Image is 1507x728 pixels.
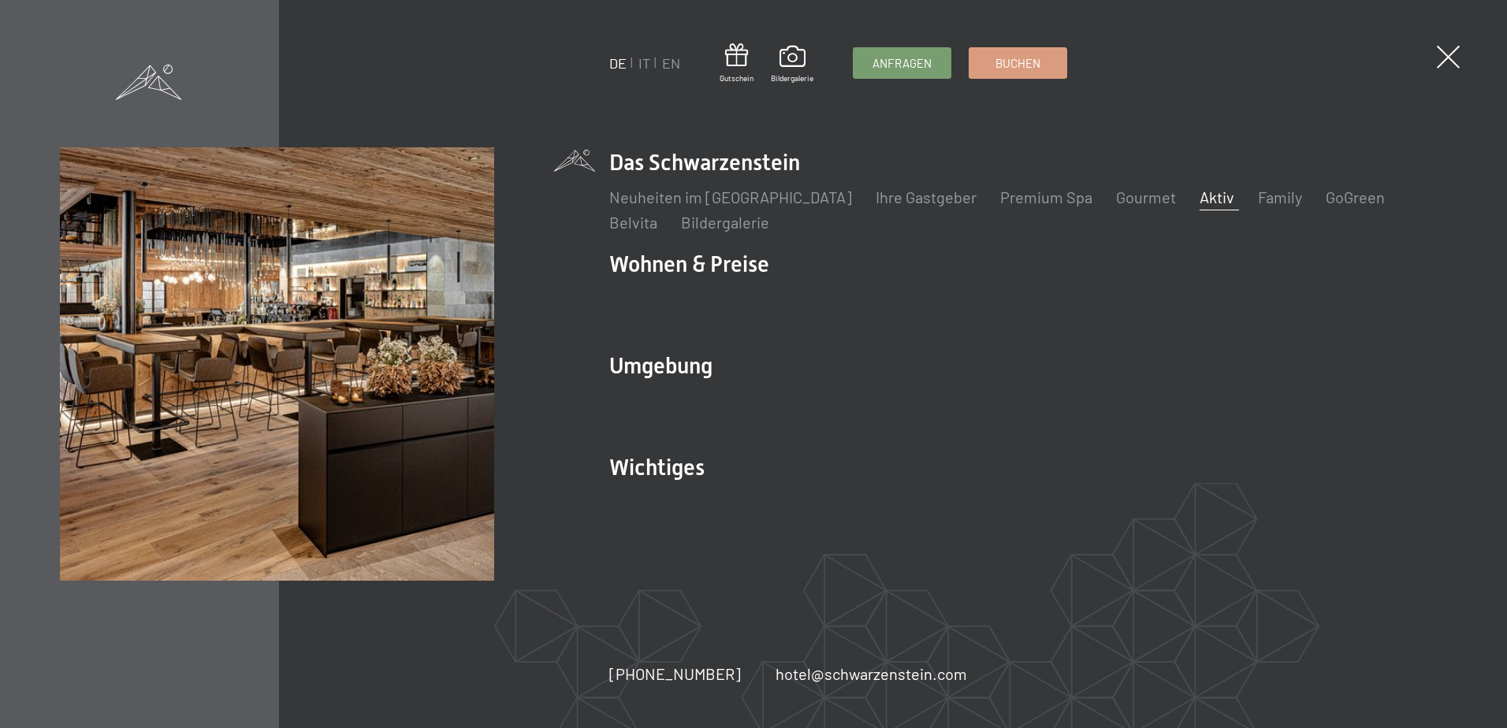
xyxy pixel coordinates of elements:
a: GoGreen [1326,188,1385,206]
a: EN [662,54,680,72]
a: Bildergalerie [681,213,769,232]
a: Anfragen [854,48,951,78]
a: DE [609,54,627,72]
a: IT [638,54,650,72]
a: Buchen [969,48,1066,78]
a: Gourmet [1116,188,1176,206]
a: Ihre Gastgeber [876,188,977,206]
a: Bildergalerie [771,46,813,84]
span: Anfragen [873,55,932,72]
a: Belvita [609,213,657,232]
a: Premium Spa [1000,188,1092,206]
span: Gutschein [720,72,753,84]
a: Family [1258,188,1302,206]
a: Neuheiten im [GEOGRAPHIC_DATA] [609,188,852,206]
span: Bildergalerie [771,72,813,84]
span: [PHONE_NUMBER] [609,664,741,683]
a: hotel@schwarzenstein.com [776,663,967,685]
a: [PHONE_NUMBER] [609,663,741,685]
a: Gutschein [720,43,753,84]
span: Buchen [995,55,1040,72]
a: Aktiv [1200,188,1234,206]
